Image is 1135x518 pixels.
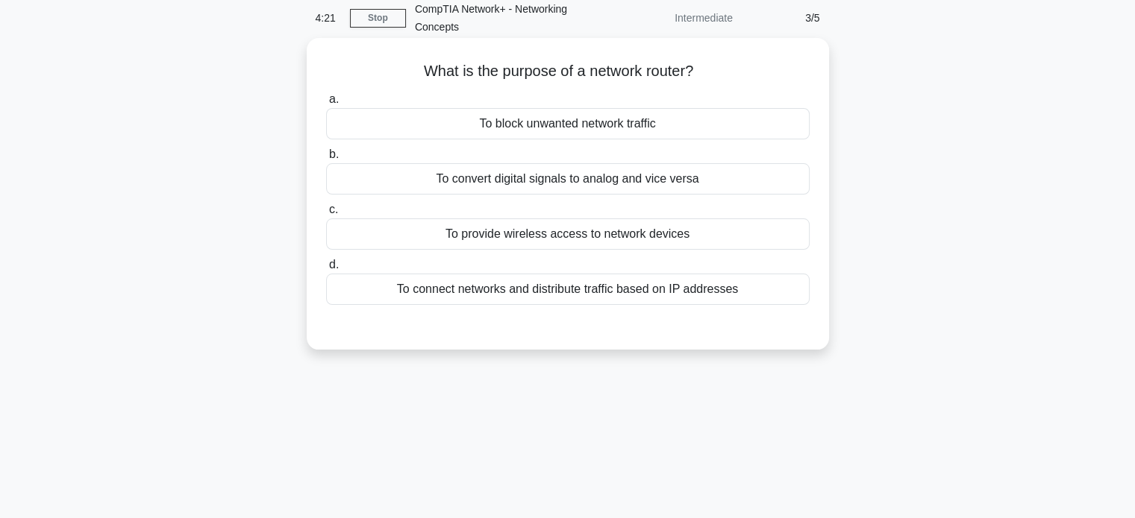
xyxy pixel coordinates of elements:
h5: What is the purpose of a network router? [325,62,811,81]
div: To block unwanted network traffic [326,108,810,139]
span: a. [329,92,339,105]
div: To convert digital signals to analog and vice versa [326,163,810,195]
span: d. [329,258,339,271]
div: 4:21 [307,3,350,33]
div: 3/5 [742,3,829,33]
div: Intermediate [611,3,742,33]
div: To provide wireless access to network devices [326,218,810,250]
a: Stop [350,9,406,28]
span: b. [329,148,339,160]
div: To connect networks and distribute traffic based on IP addresses [326,274,810,305]
span: c. [329,203,338,215]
